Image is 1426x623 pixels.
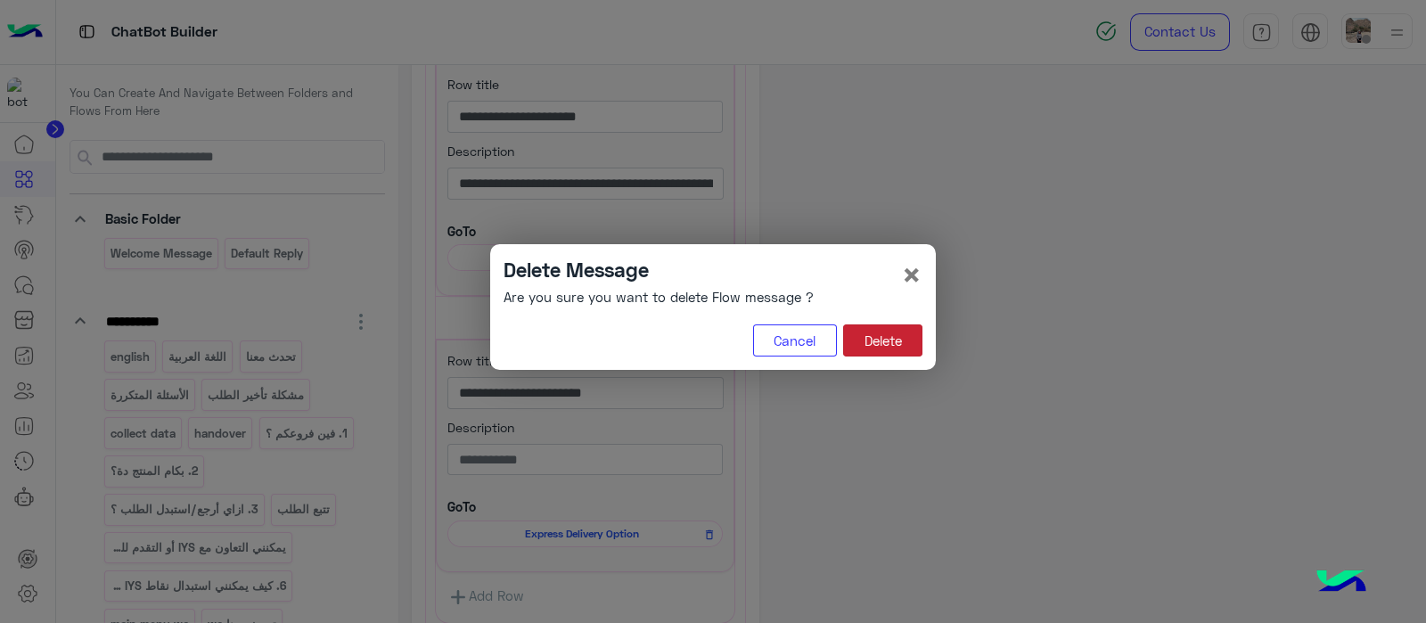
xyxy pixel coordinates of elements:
[901,254,922,294] span: ×
[753,324,837,357] button: Cancel
[504,258,814,282] h4: Delete Message
[504,289,814,305] h6: Are you sure you want to delete Flow message ?
[1310,552,1373,614] img: hulul-logo.png
[901,258,922,291] button: Close
[843,324,922,357] button: Delete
